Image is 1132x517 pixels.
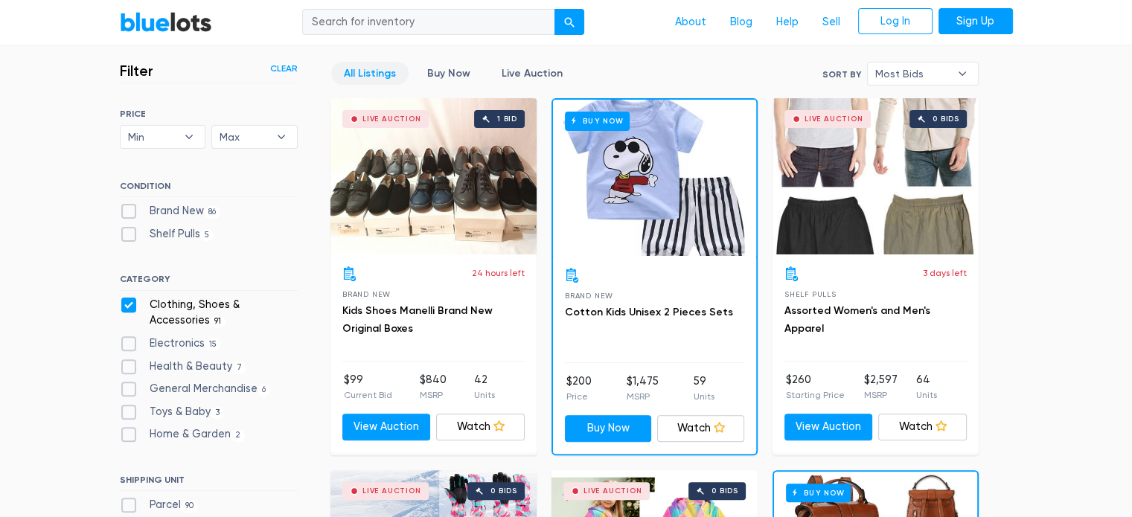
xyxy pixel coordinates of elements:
[344,388,392,402] p: Current Bid
[362,487,421,495] div: Live Auction
[342,414,431,440] a: View Auction
[420,372,447,402] li: $840
[231,430,246,442] span: 2
[120,335,222,352] label: Electronics
[120,297,298,329] label: Clothing, Shoes & Accessories
[120,109,298,119] h6: PRICE
[627,373,659,403] li: $1,475
[436,414,525,440] a: Watch
[786,372,845,402] li: $260
[489,62,575,85] a: Live Auction
[266,126,297,148] b: ▾
[258,384,271,396] span: 6
[362,115,421,123] div: Live Auction
[120,475,298,491] h6: SHIPPING UNIT
[657,415,744,442] a: Watch
[120,181,298,197] h6: CONDITION
[120,203,221,219] label: Brand New
[947,62,978,85] b: ▾
[120,426,246,443] label: Home & Garden
[566,373,592,403] li: $200
[120,359,247,375] label: Health & Beauty
[923,266,967,280] p: 3 days left
[415,62,483,85] a: Buy Now
[863,372,897,402] li: $2,597
[565,415,652,442] a: Buy Now
[128,126,177,148] span: Min
[120,226,214,243] label: Shelf Pulls
[270,62,298,75] a: Clear
[220,126,269,148] span: Max
[205,338,222,350] span: 15
[342,290,391,298] span: Brand New
[566,390,592,403] p: Price
[565,306,733,318] a: Cotton Kids Unisex 2 Pieces Sets
[211,407,225,419] span: 3
[784,290,837,298] span: Shelf Pulls
[764,8,810,36] a: Help
[120,62,153,80] h3: Filter
[474,388,495,402] p: Units
[120,381,271,397] label: General Merchandise
[173,126,205,148] b: ▾
[490,487,517,495] div: 0 bids
[200,229,214,241] span: 5
[330,98,537,254] a: Live Auction 1 bid
[204,206,221,218] span: 86
[472,266,525,280] p: 24 hours left
[784,304,930,335] a: Assorted Women's and Men's Apparel
[786,388,845,402] p: Starting Price
[712,487,738,495] div: 0 bids
[938,8,1013,35] a: Sign Up
[627,390,659,403] p: MSRP
[181,501,199,513] span: 90
[420,388,447,402] p: MSRP
[694,390,714,403] p: Units
[344,372,392,402] li: $99
[916,372,937,402] li: 64
[497,115,517,123] div: 1 bid
[120,497,199,513] label: Parcel
[120,11,212,33] a: BlueLots
[120,404,225,420] label: Toys & Baby
[342,304,493,335] a: Kids Shoes Manelli Brand New Original Boxes
[822,68,861,81] label: Sort By
[786,484,851,502] h6: Buy Now
[663,8,718,36] a: About
[858,8,933,35] a: Log In
[784,414,873,440] a: View Auction
[773,98,979,254] a: Live Auction 0 bids
[232,362,247,373] span: 7
[474,372,495,402] li: 42
[302,9,555,36] input: Search for inventory
[810,8,852,36] a: Sell
[875,62,950,85] span: Most Bids
[718,8,764,36] a: Blog
[553,100,756,256] a: Buy Now
[805,115,863,123] div: Live Auction
[863,388,897,402] p: MSRP
[565,112,630,130] h6: Buy Now
[878,414,967,440] a: Watch
[210,316,226,328] span: 91
[565,292,613,300] span: Brand New
[120,274,298,290] h6: CATEGORY
[583,487,642,495] div: Live Auction
[933,115,959,123] div: 0 bids
[331,62,409,85] a: All Listings
[916,388,937,402] p: Units
[694,373,714,403] li: 59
